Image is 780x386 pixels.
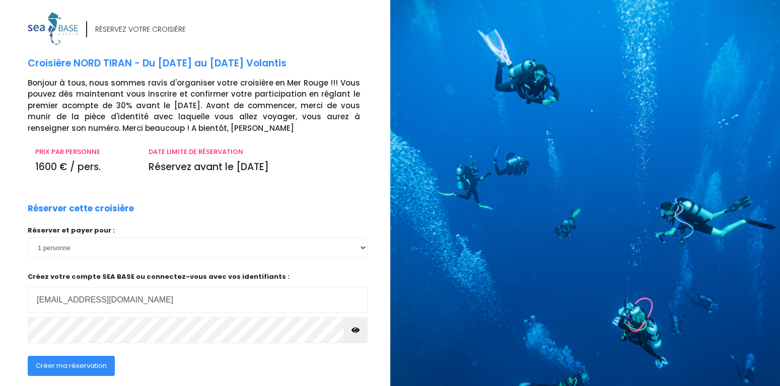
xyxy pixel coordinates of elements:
[28,356,115,376] button: Créer ma réservation
[95,24,186,35] div: RÉSERVEZ VOTRE CROISIÈRE
[35,147,133,157] p: PRIX PAR PERSONNE
[36,361,107,370] span: Créer ma réservation
[35,160,133,175] p: 1600 € / pers.
[28,56,383,71] p: Croisière NORD TIRAN - Du [DATE] au [DATE] Volantis
[28,78,383,134] p: Bonjour à tous, nous sommes ravis d'organiser votre croisière en Mer Rouge !!! Vous pouvez dès ma...
[28,287,368,313] input: Adresse email
[149,160,360,175] p: Réservez avant le [DATE]
[28,225,368,236] p: Réserver et payer pour :
[28,202,134,215] p: Réserver cette croisière
[149,147,360,157] p: DATE LIMITE DE RÉSERVATION
[28,272,368,314] p: Créez votre compte SEA BASE ou connectez-vous avec vos identifiants :
[28,12,78,45] img: logo_color1.png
